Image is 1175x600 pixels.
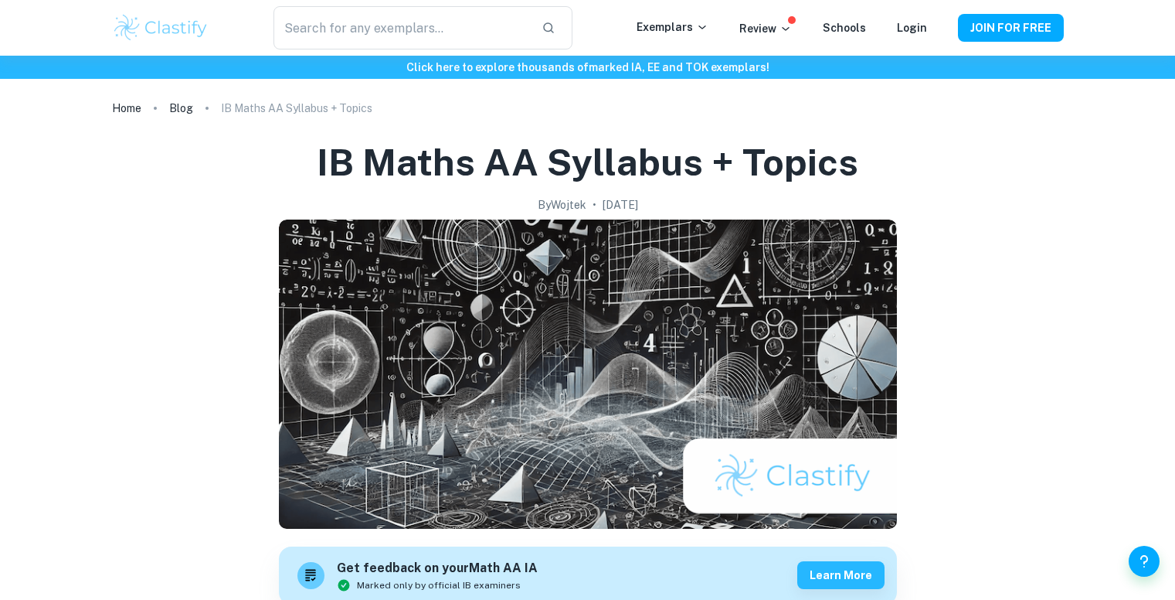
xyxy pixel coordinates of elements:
[1129,546,1160,577] button: Help and Feedback
[112,12,210,43] img: Clastify logo
[538,196,586,213] h2: By Wojtek
[221,100,372,117] p: IB Maths AA Syllabus + Topics
[279,220,897,529] img: IB Maths AA Syllabus + Topics cover image
[593,196,596,213] p: •
[797,561,885,589] button: Learn more
[337,559,538,578] h6: Get feedback on your Math AA IA
[317,138,858,187] h1: IB Maths AA Syllabus + Topics
[739,20,792,37] p: Review
[273,6,528,49] input: Search for any exemplars...
[3,59,1172,76] h6: Click here to explore thousands of marked IA, EE and TOK exemplars !
[357,578,521,592] span: Marked only by official IB examiners
[823,22,866,34] a: Schools
[169,97,193,119] a: Blog
[958,14,1064,42] button: JOIN FOR FREE
[637,19,708,36] p: Exemplars
[603,196,638,213] h2: [DATE]
[897,22,927,34] a: Login
[112,97,141,119] a: Home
